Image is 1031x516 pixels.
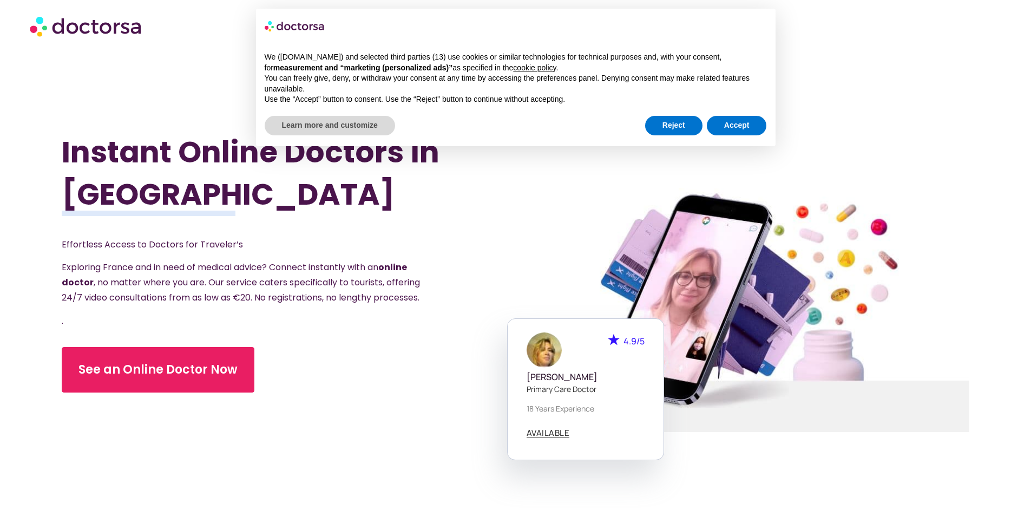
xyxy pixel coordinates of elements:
a: AVAILABLE [527,429,570,437]
h5: [PERSON_NAME] [527,372,645,382]
p: We ([DOMAIN_NAME]) and selected third parties (13) use cookies or similar technologies for techni... [265,52,767,73]
button: Learn more and customize [265,116,395,135]
p: Primary care doctor [527,383,645,395]
a: See an Online Doctor Now [62,347,254,393]
p: Use the “Accept” button to consent. Use the “Reject” button to continue without accepting. [265,94,767,105]
h1: Instant Online Doctors in [GEOGRAPHIC_DATA] [62,131,447,215]
button: Reject [645,116,702,135]
span: See an Online Doctor Now [78,361,238,378]
span: 4.9/5 [623,335,645,347]
a: cookie policy [513,63,556,72]
p: You can freely give, deny, or withdraw your consent at any time by accessing the preferences pane... [265,73,767,94]
span: Exploring France and in need of medical advice? Connect instantly with an , no matter where you a... [62,261,420,304]
button: Accept [707,116,767,135]
strong: measurement and “marketing (personalized ads)” [273,63,452,72]
p: . [62,313,421,329]
p: 18 years experience [527,403,645,414]
span: Effortless Access to Doctors for Traveler’s [62,238,243,251]
img: logo [265,17,325,35]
